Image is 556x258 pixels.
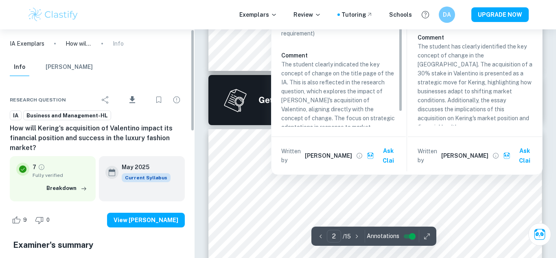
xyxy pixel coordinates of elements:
[122,163,164,172] h6: May 2025
[10,39,44,48] a: IA Exemplars
[42,216,54,224] span: 0
[115,89,149,110] div: Download
[418,147,440,165] p: Written by
[528,223,551,246] button: Ask Clai
[367,152,374,160] img: clai.svg
[281,60,396,150] p: The student clearly indicated the key concept of change on the title page of the IA. This is also...
[293,10,321,19] p: Review
[66,39,92,48] p: How will Kering's acquisition of Valentino impact its financial position and success in the luxur...
[490,150,501,161] button: View full profile
[365,143,403,168] button: Ask Clai
[343,232,351,241] p: / 15
[239,10,277,19] p: Exemplars
[151,92,167,108] div: Bookmark
[97,92,114,108] div: Share
[46,58,93,76] button: [PERSON_NAME]
[441,151,488,160] h6: [PERSON_NAME]
[23,110,111,121] a: Business and Management-HL
[367,232,399,240] span: Annotations
[10,58,29,76] button: Info
[113,39,124,48] p: Info
[418,42,532,132] p: The student has clearly identified the key concept of change in the [GEOGRAPHIC_DATA]. The acquis...
[122,173,171,182] span: Current Syllabus
[10,110,22,121] a: IA
[19,216,31,224] span: 9
[10,214,31,227] div: Like
[442,10,452,19] h6: DA
[107,213,185,227] button: View [PERSON_NAME]
[27,7,79,23] img: Clastify logo
[305,151,352,160] h6: [PERSON_NAME]
[33,163,36,172] p: 7
[10,96,66,104] span: Research question
[418,8,432,22] button: Help and Feedback
[122,173,171,182] div: This exemplar is based on the current syllabus. Feel free to refer to it for inspiration/ideas wh...
[208,75,542,125] img: Ad
[24,112,111,120] span: Business and Management-HL
[439,7,455,23] button: DA
[33,172,89,179] span: Fully verified
[501,143,539,168] button: Ask Clai
[38,163,45,171] a: Grade fully verified
[44,182,89,194] button: Breakdown
[169,92,185,108] div: Report issue
[418,33,532,42] h6: Comment
[389,10,412,19] a: Schools
[33,214,54,227] div: Dislike
[503,152,511,160] img: clai.svg
[10,123,185,153] h6: How will Kering's acquisition of Valentino impact its financial position and success in the luxur...
[281,51,396,60] h6: Comment
[13,239,182,251] h5: Examiner's summary
[10,112,21,120] span: IA
[281,147,303,165] p: Written by
[341,10,373,19] a: Tutoring
[471,7,529,22] button: UPGRADE NOW
[354,150,365,161] button: View full profile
